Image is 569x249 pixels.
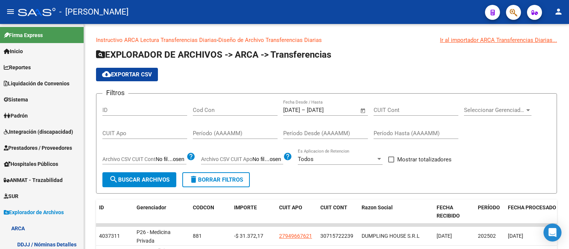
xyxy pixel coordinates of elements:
span: Mostrar totalizadores [397,155,452,164]
span: [DATE] [437,233,452,239]
datatable-header-cell: CUIT CONT [317,200,359,224]
span: CUIT CONT [320,204,347,210]
span: ANMAT - Trazabilidad [4,176,63,184]
span: Borrar Filtros [189,176,243,183]
span: P26 - Medicina Privada [137,229,171,244]
datatable-header-cell: ID [96,200,134,224]
span: Reportes [4,63,31,72]
span: 202502 [478,233,496,239]
span: – [302,107,305,113]
a: Diseño de Archivo Transferencias Diarias [218,37,322,43]
span: Padrón [4,112,28,120]
div: Open Intercom Messenger [543,224,561,242]
input: Archivo CSV CUIT Apo [252,156,283,163]
span: Exportar CSV [102,71,152,78]
span: ID [99,204,104,210]
mat-icon: help [283,152,292,161]
span: Archivo CSV CUIT Apo [201,156,252,162]
span: Archivo CSV CUIT Cont [102,156,156,162]
a: Instructivo ARCA Lectura Transferencias Diarias [96,37,217,43]
span: Inicio [4,47,23,55]
mat-icon: search [109,175,118,184]
mat-icon: cloud_download [102,70,111,79]
div: 30715722239 [320,232,353,240]
button: Buscar Archivos [102,172,176,187]
datatable-header-cell: Razon Social [359,200,434,224]
span: 4037311 [99,233,120,239]
span: Integración (discapacidad) [4,128,73,136]
span: Hospitales Públicos [4,160,58,168]
span: Razon Social [362,204,393,210]
span: Sistema [4,95,28,104]
h3: Filtros [102,88,128,98]
span: CUIT APO [279,204,302,210]
input: Fecha fin [307,107,343,113]
button: Exportar CSV [96,68,158,81]
span: Explorador de Archivos [4,208,64,216]
datatable-header-cell: Gerenciador [134,200,190,224]
datatable-header-cell: FECHA RECIBIDO [434,200,475,224]
datatable-header-cell: IMPORTE [231,200,276,224]
datatable-header-cell: FECHA PROCESADO [505,200,561,224]
mat-icon: person [554,7,563,16]
input: Archivo CSV CUIT Cont [156,156,186,163]
span: FECHA RECIBIDO [437,204,460,219]
span: IMPORTE [234,204,257,210]
span: FECHA PROCESADO [508,204,556,210]
p: - [96,36,557,44]
button: Open calendar [359,106,368,115]
input: Fecha inicio [283,107,300,113]
mat-icon: menu [6,7,15,16]
datatable-header-cell: PERÍODO [475,200,505,224]
datatable-header-cell: CUIT APO [276,200,317,224]
span: SUR [4,192,18,200]
span: Todos [298,156,314,163]
span: - [PERSON_NAME] [59,4,129,20]
span: PERÍODO [478,204,500,210]
span: -$ 31.372,17 [234,233,263,239]
span: [DATE] [508,233,523,239]
span: 881 [193,233,202,239]
div: Ir al importador ARCA Transferencias Diarias... [440,36,557,44]
span: Liquidación de Convenios [4,79,69,88]
button: Borrar Filtros [182,172,250,187]
datatable-header-cell: CODCON [190,200,216,224]
span: Prestadores / Proveedores [4,144,72,152]
span: Buscar Archivos [109,176,170,183]
span: 27949667621 [279,233,312,239]
span: EXPLORADOR DE ARCHIVOS -> ARCA -> Transferencias [96,49,331,60]
mat-icon: delete [189,175,198,184]
mat-icon: help [186,152,195,161]
span: Seleccionar Gerenciador [464,107,525,113]
span: Gerenciador [137,204,166,210]
span: Firma Express [4,31,43,39]
span: CODCON [193,204,214,210]
span: DUMPLING HOUSE S.R.L [362,233,420,239]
